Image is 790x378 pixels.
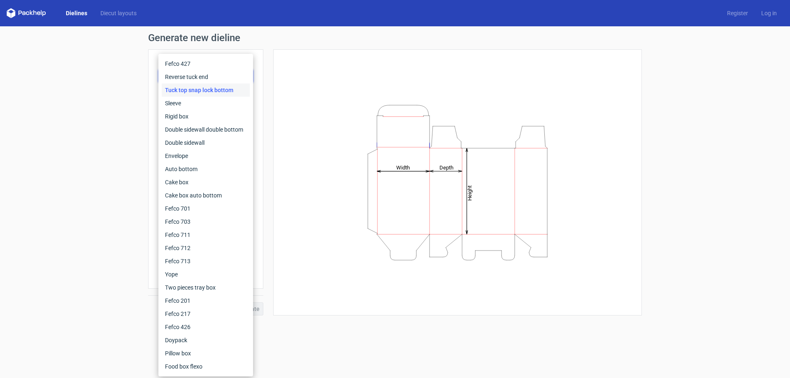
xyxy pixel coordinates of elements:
[162,241,250,255] div: Fefco 712
[162,360,250,373] div: Food box flexo
[162,228,250,241] div: Fefco 711
[162,110,250,123] div: Rigid box
[162,202,250,215] div: Fefco 701
[162,268,250,281] div: Yope
[148,33,642,43] h1: Generate new dieline
[720,9,755,17] a: Register
[755,9,783,17] a: Log in
[467,185,473,200] tspan: Height
[162,136,250,149] div: Double sidewall
[162,307,250,320] div: Fefco 217
[162,162,250,176] div: Auto bottom
[162,176,250,189] div: Cake box
[162,123,250,136] div: Double sidewall double bottom
[162,294,250,307] div: Fefco 201
[162,255,250,268] div: Fefco 713
[162,70,250,83] div: Reverse tuck end
[396,164,410,170] tspan: Width
[162,189,250,202] div: Cake box auto bottom
[162,149,250,162] div: Envelope
[162,215,250,228] div: Fefco 703
[162,57,250,70] div: Fefco 427
[162,83,250,97] div: Tuck top snap lock bottom
[162,281,250,294] div: Two pieces tray box
[59,9,94,17] a: Dielines
[94,9,143,17] a: Diecut layouts
[162,347,250,360] div: Pillow box
[439,164,453,170] tspan: Depth
[162,320,250,334] div: Fefco 426
[162,334,250,347] div: Doypack
[162,97,250,110] div: Sleeve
